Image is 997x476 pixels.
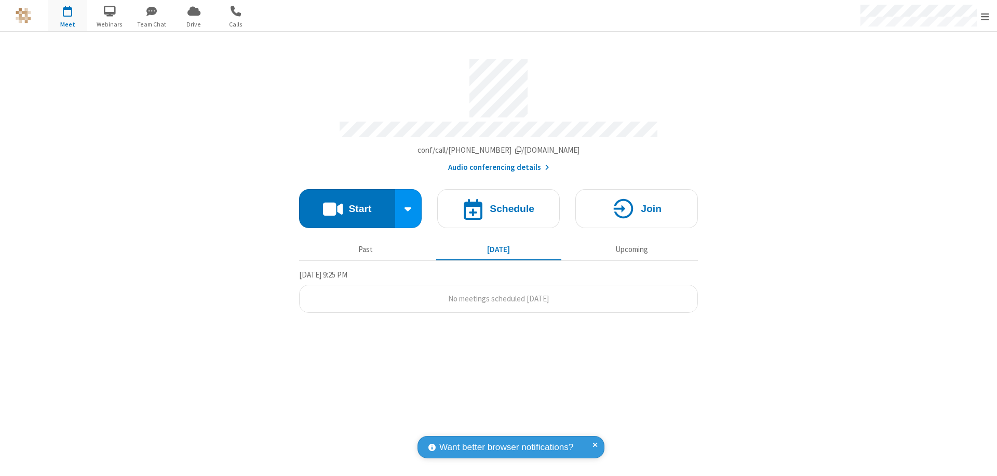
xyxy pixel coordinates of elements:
[90,20,129,29] span: Webinars
[299,51,698,174] section: Account details
[490,204,534,214] h4: Schedule
[417,145,580,155] span: Copy my meeting room link
[437,189,560,228] button: Schedule
[174,20,213,29] span: Drive
[417,144,580,156] button: Copy my meeting room linkCopy my meeting room link
[303,240,428,259] button: Past
[439,441,573,454] span: Want better browser notifications?
[575,189,698,228] button: Join
[348,204,371,214] h4: Start
[299,189,395,228] button: Start
[132,20,171,29] span: Team Chat
[448,162,549,174] button: Audio conferencing details
[641,204,662,214] h4: Join
[436,240,561,259] button: [DATE]
[569,240,694,259] button: Upcoming
[448,294,549,303] span: No meetings scheduled [DATE]
[48,20,87,29] span: Meet
[395,189,422,228] div: Start conference options
[16,8,31,23] img: QA Selenium DO NOT DELETE OR CHANGE
[299,270,347,280] span: [DATE] 9:25 PM
[217,20,255,29] span: Calls
[299,269,698,313] section: Today's Meetings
